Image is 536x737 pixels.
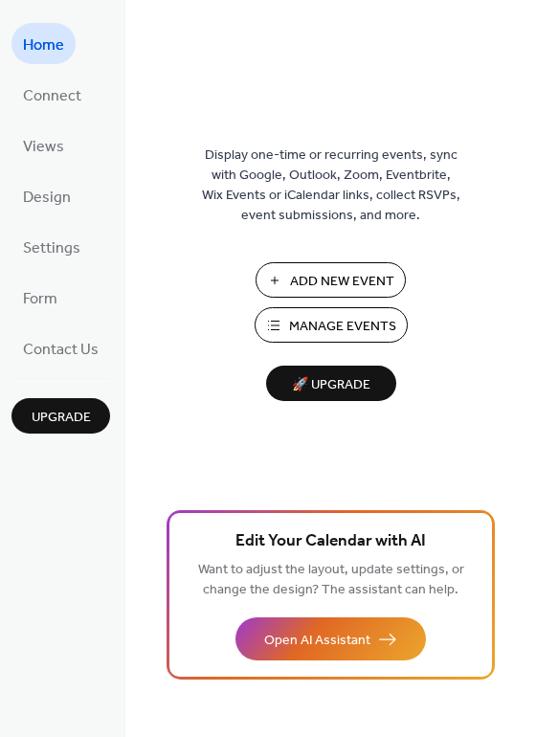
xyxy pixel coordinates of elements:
[11,226,92,267] a: Settings
[23,284,57,314] span: Form
[23,81,81,111] span: Connect
[11,23,76,64] a: Home
[23,132,64,162] span: Views
[11,327,110,368] a: Contact Us
[32,408,91,428] span: Upgrade
[289,317,396,337] span: Manage Events
[23,31,64,60] span: Home
[278,372,385,398] span: 🚀 Upgrade
[235,528,426,555] span: Edit Your Calendar with AI
[23,234,80,263] span: Settings
[11,398,110,434] button: Upgrade
[202,145,460,226] span: Display one-time or recurring events, sync with Google, Outlook, Zoom, Eventbrite, Wix Events or ...
[11,74,93,115] a: Connect
[23,183,71,212] span: Design
[235,617,426,660] button: Open AI Assistant
[255,307,408,343] button: Manage Events
[11,277,69,318] a: Form
[264,631,370,651] span: Open AI Assistant
[256,262,406,298] button: Add New Event
[198,557,464,603] span: Want to adjust the layout, update settings, or change the design? The assistant can help.
[266,366,396,401] button: 🚀 Upgrade
[290,272,394,292] span: Add New Event
[11,175,82,216] a: Design
[11,124,76,166] a: Views
[23,335,99,365] span: Contact Us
